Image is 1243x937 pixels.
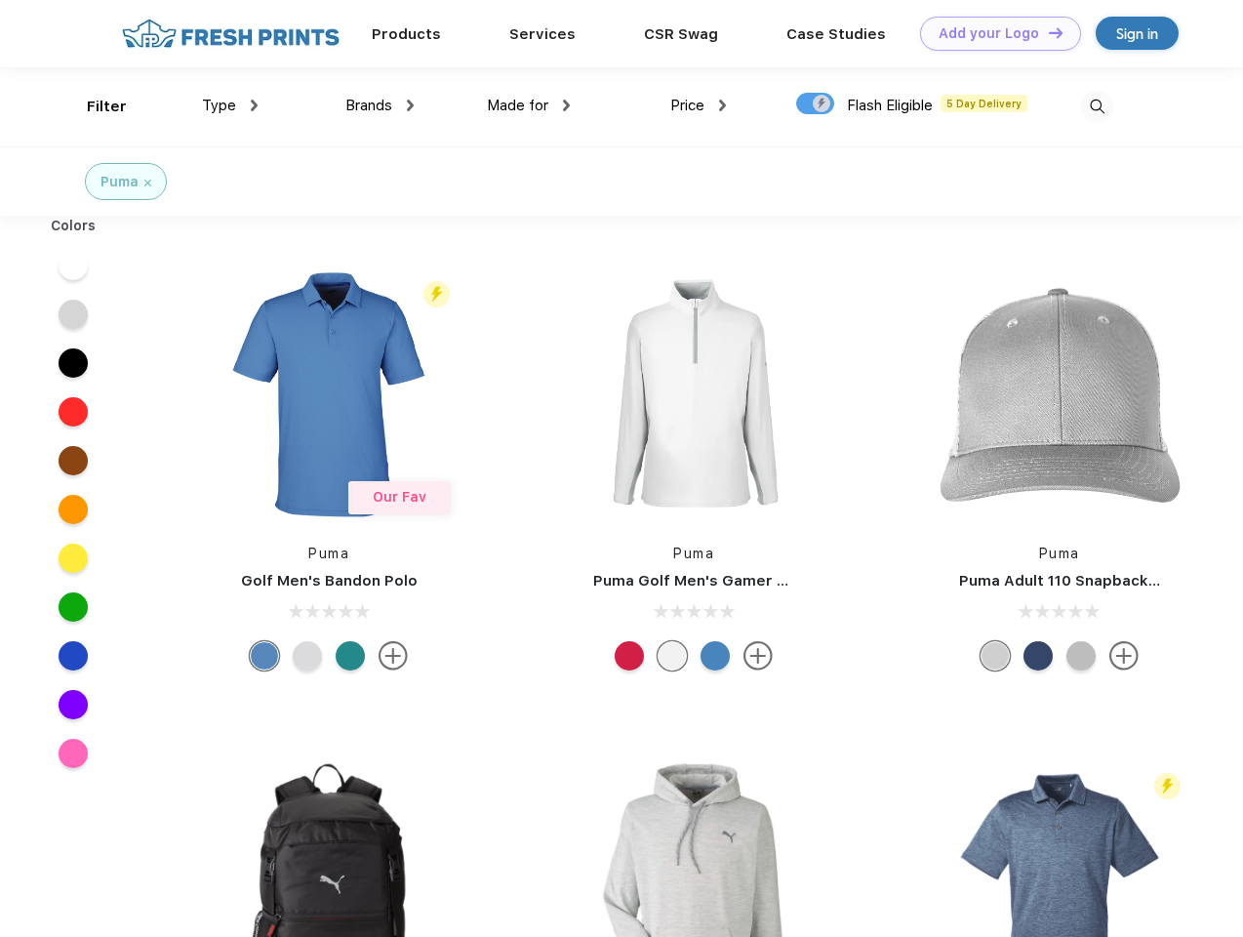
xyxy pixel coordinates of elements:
[336,641,365,671] div: Green Lagoon
[1096,17,1179,50] a: Sign in
[36,216,111,236] div: Colors
[308,546,349,561] a: Puma
[593,572,902,590] a: Puma Golf Men's Gamer Golf Quarter-Zip
[1154,773,1181,799] img: flash_active_toggle.svg
[673,546,714,561] a: Puma
[487,97,548,114] span: Made for
[564,265,823,524] img: func=resize&h=266
[345,97,392,114] span: Brands
[423,281,450,307] img: flash_active_toggle.svg
[981,641,1010,671] div: Quarry Brt Whit
[701,641,730,671] div: Bright Cobalt
[379,641,408,671] img: more.svg
[1109,641,1139,671] img: more.svg
[743,641,773,671] img: more.svg
[250,641,279,671] div: Lake Blue
[847,97,933,114] span: Flash Eligible
[939,25,1039,42] div: Add your Logo
[658,641,687,671] div: Bright White
[202,97,236,114] span: Type
[407,100,414,111] img: dropdown.png
[241,572,418,590] a: Golf Men's Bandon Polo
[144,180,151,186] img: filter_cancel.svg
[100,172,139,192] div: Puma
[615,641,644,671] div: Ski Patrol
[1039,546,1080,561] a: Puma
[251,100,258,111] img: dropdown.png
[293,641,322,671] div: High Rise
[1116,22,1158,45] div: Sign in
[563,100,570,111] img: dropdown.png
[930,265,1189,524] img: func=resize&h=266
[1049,27,1063,38] img: DT
[1066,641,1096,671] div: Quarry with Brt Whit
[373,489,426,505] span: Our Fav
[1023,641,1053,671] div: Peacoat with Qut Shd
[372,25,441,43] a: Products
[941,95,1027,112] span: 5 Day Delivery
[509,25,576,43] a: Services
[644,25,718,43] a: CSR Swag
[719,100,726,111] img: dropdown.png
[87,96,127,118] div: Filter
[1081,91,1113,123] img: desktop_search.svg
[116,17,345,51] img: fo%20logo%202.webp
[670,97,704,114] span: Price
[199,265,459,524] img: func=resize&h=266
